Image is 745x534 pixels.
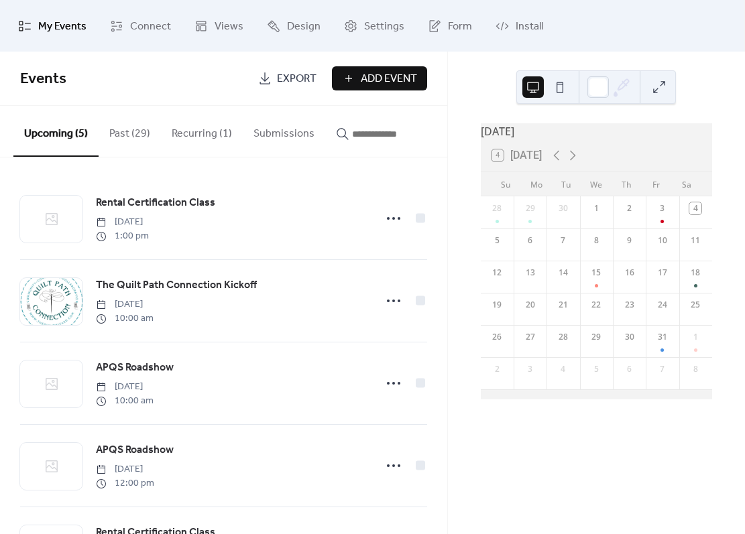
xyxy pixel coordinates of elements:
[624,363,636,375] div: 6
[99,106,161,155] button: Past (29)
[656,267,669,279] div: 17
[671,172,701,196] div: Sa
[624,331,636,343] div: 30
[656,299,669,311] div: 24
[13,106,99,157] button: Upcoming (5)
[590,363,602,375] div: 5
[656,331,669,343] div: 31
[491,363,503,375] div: 2
[624,235,636,247] div: 9
[624,299,636,311] div: 23
[524,202,536,214] div: 29
[361,71,417,87] span: Add Event
[590,202,602,214] div: 1
[277,71,317,87] span: Export
[590,331,602,343] div: 29
[96,195,215,211] span: Rental Certification Class
[287,16,321,37] span: Design
[100,5,181,46] a: Connect
[491,267,503,279] div: 12
[590,235,602,247] div: 8
[96,194,215,212] a: Rental Certification Class
[130,16,171,37] span: Connect
[38,16,87,37] span: My Events
[557,235,569,247] div: 7
[516,16,543,37] span: Install
[96,297,154,312] span: [DATE]
[257,5,331,46] a: Design
[96,312,154,326] span: 10:00 am
[96,462,154,476] span: [DATE]
[418,5,482,46] a: Form
[557,267,569,279] div: 14
[551,172,581,196] div: Tu
[96,476,154,490] span: 12:00 pm
[96,442,174,459] a: APQS Roadshow
[448,16,472,37] span: Form
[590,299,602,311] div: 22
[689,202,701,214] div: 4
[492,172,522,196] div: Su
[96,394,154,408] span: 10:00 am
[96,380,154,394] span: [DATE]
[491,299,503,311] div: 19
[590,267,602,279] div: 15
[689,299,701,311] div: 25
[557,331,569,343] div: 28
[689,235,701,247] div: 11
[491,331,503,343] div: 26
[689,331,701,343] div: 1
[485,5,553,46] a: Install
[524,299,536,311] div: 20
[332,66,427,90] button: Add Event
[96,360,174,376] span: APQS Roadshow
[656,202,669,214] div: 3
[161,106,243,155] button: Recurring (1)
[243,106,325,155] button: Submissions
[184,5,253,46] a: Views
[491,235,503,247] div: 5
[524,331,536,343] div: 27
[524,267,536,279] div: 13
[96,359,174,377] a: APQS Roadshow
[612,172,642,196] div: Th
[96,215,149,229] span: [DATE]
[248,66,327,90] a: Export
[491,202,503,214] div: 28
[8,5,97,46] a: My Events
[689,363,701,375] div: 8
[521,172,551,196] div: Mo
[481,123,712,139] div: [DATE]
[20,64,66,94] span: Events
[581,172,612,196] div: We
[96,229,149,243] span: 1:00 pm
[624,267,636,279] div: 16
[656,363,669,375] div: 7
[96,277,257,293] span: The Quilt Path Connection Kickoff
[689,267,701,279] div: 18
[364,16,404,37] span: Settings
[557,363,569,375] div: 4
[334,5,414,46] a: Settings
[524,235,536,247] div: 6
[96,442,174,458] span: APQS Roadshow
[215,16,243,37] span: Views
[624,202,636,214] div: 2
[557,202,569,214] div: 30
[557,299,569,311] div: 21
[96,277,257,294] a: The Quilt Path Connection Kickoff
[641,172,671,196] div: Fr
[656,235,669,247] div: 10
[524,363,536,375] div: 3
